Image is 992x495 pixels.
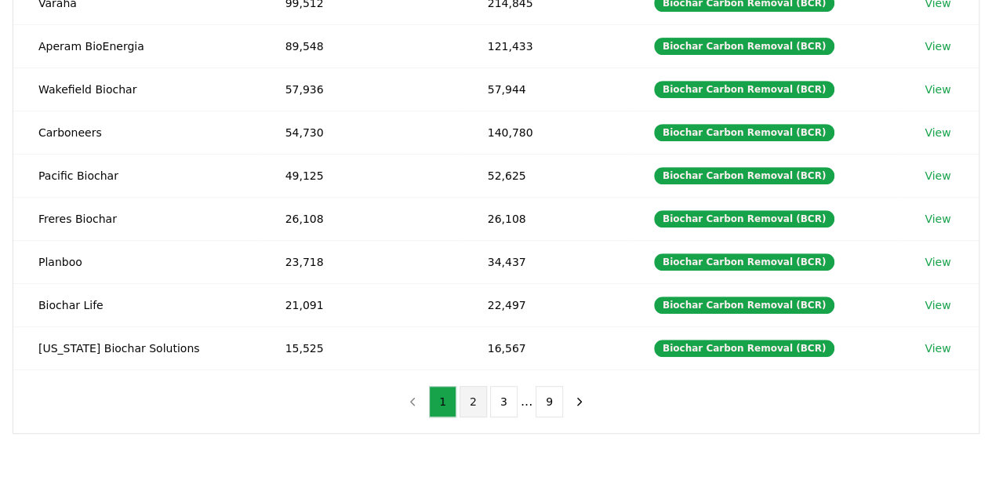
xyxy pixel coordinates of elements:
[13,240,260,283] td: Planboo
[13,283,260,326] td: Biochar Life
[925,125,950,140] a: View
[925,254,950,270] a: View
[260,326,463,369] td: 15,525
[260,24,463,67] td: 89,548
[463,67,629,111] td: 57,944
[925,211,950,227] a: View
[463,24,629,67] td: 121,433
[13,154,260,197] td: Pacific Biochar
[463,154,629,197] td: 52,625
[490,386,518,417] button: 3
[654,297,834,314] div: Biochar Carbon Removal (BCR)
[925,168,950,184] a: View
[260,240,463,283] td: 23,718
[463,197,629,240] td: 26,108
[463,111,629,154] td: 140,780
[654,210,834,227] div: Biochar Carbon Removal (BCR)
[260,197,463,240] td: 26,108
[925,82,950,97] a: View
[654,340,834,357] div: Biochar Carbon Removal (BCR)
[463,326,629,369] td: 16,567
[925,297,950,313] a: View
[13,197,260,240] td: Freres Biochar
[460,386,487,417] button: 2
[13,24,260,67] td: Aperam BioEnergia
[13,326,260,369] td: [US_STATE] Biochar Solutions
[260,67,463,111] td: 57,936
[654,253,834,271] div: Biochar Carbon Removal (BCR)
[260,154,463,197] td: 49,125
[463,240,629,283] td: 34,437
[536,386,563,417] button: 9
[463,283,629,326] td: 22,497
[925,340,950,356] a: View
[521,392,532,411] li: ...
[13,67,260,111] td: Wakefield Biochar
[925,38,950,54] a: View
[654,38,834,55] div: Biochar Carbon Removal (BCR)
[429,386,456,417] button: 1
[260,283,463,326] td: 21,091
[654,124,834,141] div: Biochar Carbon Removal (BCR)
[260,111,463,154] td: 54,730
[654,81,834,98] div: Biochar Carbon Removal (BCR)
[566,386,593,417] button: next page
[13,111,260,154] td: Carboneers
[654,167,834,184] div: Biochar Carbon Removal (BCR)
